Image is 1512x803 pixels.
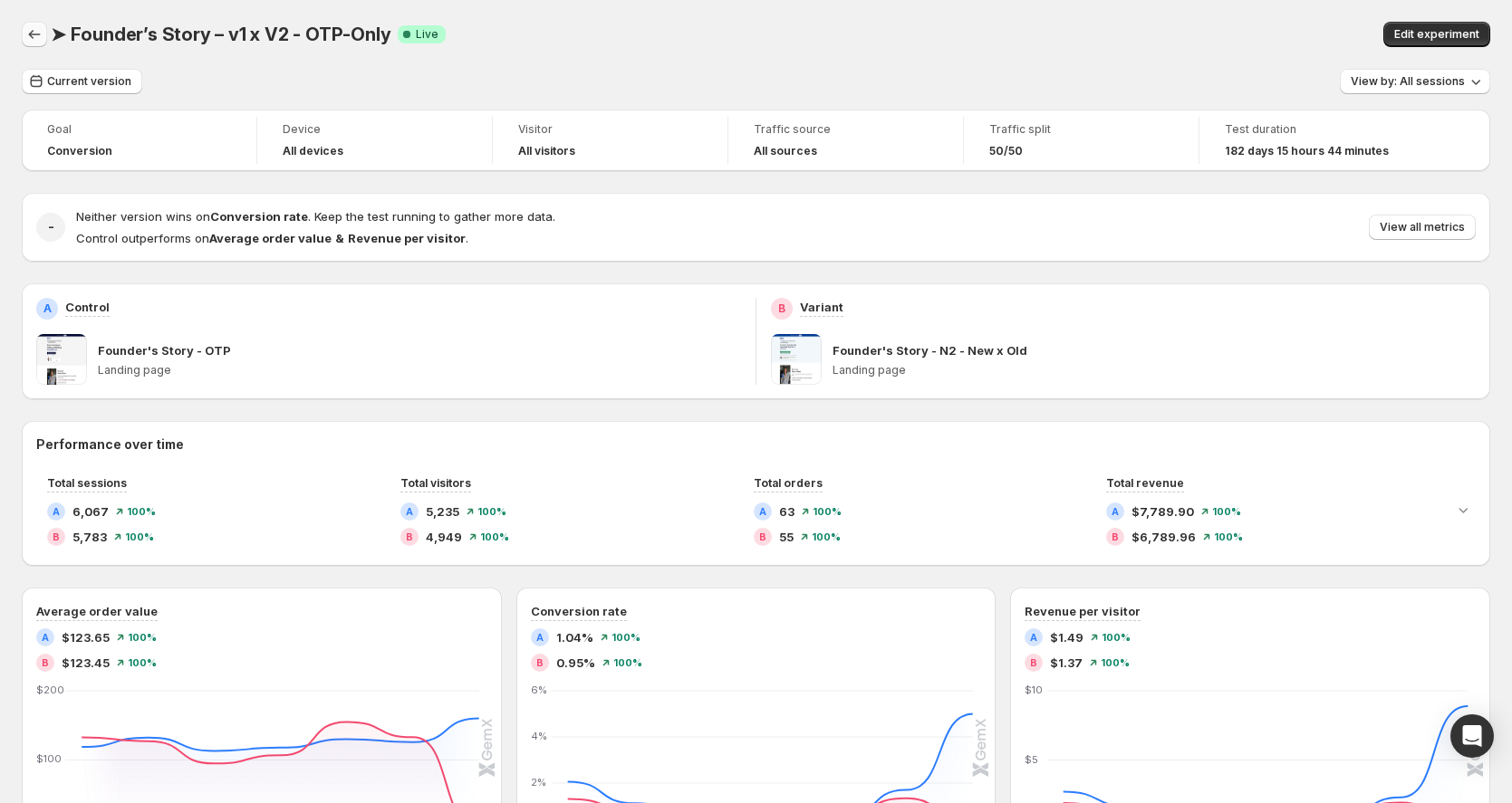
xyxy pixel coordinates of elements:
[779,528,794,546] span: 55
[536,657,544,668] h2: B
[426,528,462,546] span: 4,949
[800,298,843,316] p: Variant
[754,476,823,490] span: Total orders
[1225,144,1389,158] span: 182 days 15 hours 44 minutes
[42,632,49,643] h2: A
[47,74,131,89] span: Current version
[989,120,1173,160] a: Traffic split50/50
[283,144,343,158] h4: All devices
[759,531,766,542] h2: B
[1394,27,1479,42] span: Edit experiment
[127,506,156,517] span: 100%
[283,120,467,160] a: DeviceAll devices
[754,122,938,137] span: Traffic source
[1225,122,1410,137] span: Test duration
[22,22,47,47] button: Back
[53,531,60,542] h2: B
[42,657,49,668] h2: B
[612,632,640,643] span: 100%
[1351,74,1465,89] span: View by: All sessions
[65,298,110,316] p: Control
[1112,531,1119,542] h2: B
[556,654,595,672] span: 0.95%
[1025,753,1038,766] text: $5
[1132,502,1194,521] span: $7,789.90
[62,654,110,672] span: $123.45
[1025,602,1141,620] h3: Revenue per visitor
[128,657,157,668] span: 100%
[1101,657,1130,668] span: 100%
[1450,497,1476,522] button: Expand chart
[833,363,1476,378] p: Landing page
[1050,628,1083,646] span: $1.49
[1112,506,1119,517] h2: A
[833,341,1027,359] p: Founder's Story - N2 - New x Old
[51,24,390,45] span: ➤ Founder’s Story – v1 x V2 - OTP-Only
[283,122,467,137] span: Device
[125,531,154,542] span: 100%
[759,506,766,517] h2: A
[416,27,438,42] span: Live
[477,506,506,517] span: 100%
[53,506,60,517] h2: A
[72,528,107,546] span: 5,783
[1030,632,1037,643] h2: A
[48,218,54,236] h2: -
[400,476,471,490] span: Total visitors
[1214,531,1243,542] span: 100%
[1132,528,1196,546] span: $6,789.96
[348,231,466,245] strong: Revenue per visitor
[771,334,822,385] img: Founder's Story - N2 - New x Old
[98,363,741,378] p: Landing page
[47,476,127,490] span: Total sessions
[480,531,509,542] span: 100%
[531,776,546,789] text: 2%
[76,209,555,224] span: Neither version wins on . Keep the test running to gather more data.
[47,120,231,160] a: GoalConversion
[72,502,109,521] span: 6,067
[989,144,1023,158] span: 50/50
[36,753,62,766] text: $100
[62,628,110,646] span: $123.65
[22,69,142,94] button: Current version
[406,506,413,517] h2: A
[1380,220,1465,234] span: View all metrics
[531,730,547,742] text: 4%
[1050,654,1083,672] span: $1.37
[518,144,575,158] h4: All visitors
[1225,120,1410,160] a: Test duration182 days 15 hours 44 minutes
[536,632,544,643] h2: A
[531,602,627,620] h3: Conversion rate
[1102,632,1131,643] span: 100%
[335,231,344,245] strong: &
[36,684,64,696] text: $200
[1383,22,1490,47] button: Edit experiment
[518,120,702,160] a: VisitorAll visitors
[556,628,593,646] span: 1.04%
[36,435,1476,454] h2: Performance over time
[1030,657,1037,668] h2: B
[1450,714,1494,758] div: Open Intercom Messenger
[43,301,52,316] h2: A
[778,301,785,316] h2: B
[1106,476,1184,490] span: Total revenue
[47,122,231,137] span: Goal
[754,144,817,158] h4: All sources
[36,334,87,385] img: Founder's Story - OTP
[47,144,112,158] span: Conversion
[754,120,938,160] a: Traffic sourceAll sources
[1369,215,1476,240] button: View all metrics
[813,506,842,517] span: 100%
[812,531,841,542] span: 100%
[98,341,231,359] p: Founder's Story - OTP
[531,684,547,696] text: 6%
[1340,69,1490,94] button: View by: All sessions
[76,231,468,245] span: Control outperforms on .
[518,122,702,137] span: Visitor
[426,502,459,521] span: 5,235
[128,632,157,643] span: 100%
[613,657,642,668] span: 100%
[1025,684,1043,696] text: $10
[36,602,158,620] h3: Average order value
[1212,506,1241,517] span: 100%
